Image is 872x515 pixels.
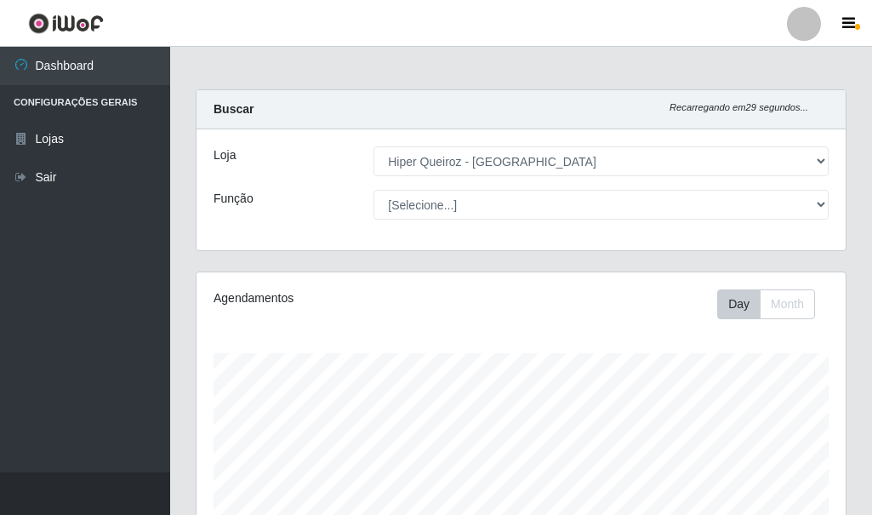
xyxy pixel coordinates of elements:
i: Recarregando em 29 segundos... [670,102,808,112]
div: Toolbar with button groups [717,289,829,319]
label: Loja [214,146,236,164]
div: First group [717,289,815,319]
button: Month [760,289,815,319]
div: Agendamentos [214,289,455,307]
strong: Buscar [214,102,254,116]
label: Função [214,190,254,208]
button: Day [717,289,761,319]
img: CoreUI Logo [28,13,104,34]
